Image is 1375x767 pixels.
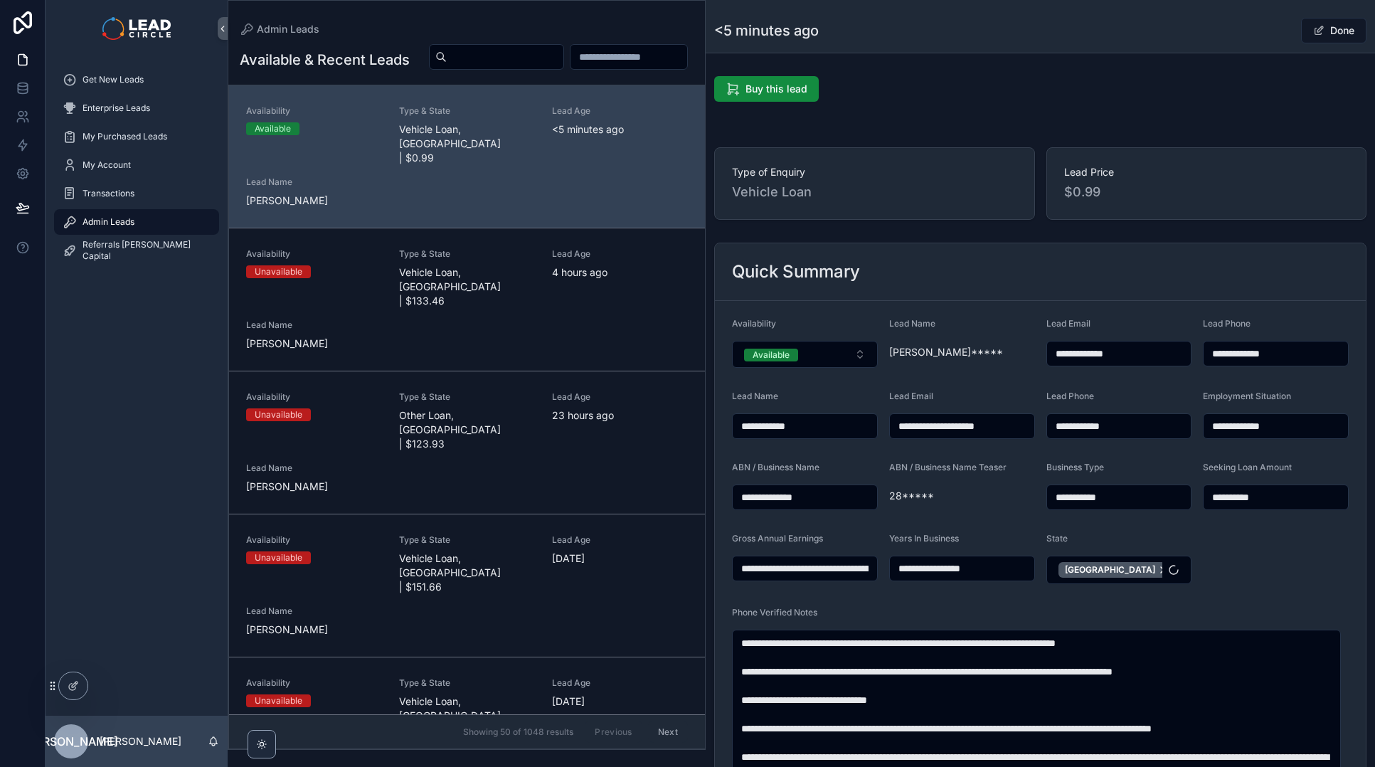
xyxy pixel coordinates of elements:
span: Availability [246,248,382,260]
span: ABN / Business Name [732,462,819,472]
a: Admin Leads [54,209,219,235]
span: Employment Situation [1203,391,1291,401]
span: 23 hours ago [552,408,688,423]
span: Lead Name [246,176,382,188]
p: [PERSON_NAME] [100,734,181,749]
div: Available [753,349,790,361]
span: Get New Leads [83,74,144,85]
span: State [1046,533,1068,544]
a: AvailabilityUnavailableType & StateVehicle Loan, [GEOGRAPHIC_DATA] | $133.46Lead Age4 hours agoLe... [229,228,705,371]
div: Available [255,122,291,135]
span: My Purchased Leads [83,131,167,142]
span: Type & State [399,105,535,117]
span: Lead Price [1064,165,1349,179]
a: AvailabilityUnavailableType & StateOther Loan, [GEOGRAPHIC_DATA] | $123.93Lead Age23 hours agoLea... [229,371,705,514]
a: Referrals [PERSON_NAME] Capital [54,238,219,263]
a: My Account [54,152,219,178]
a: AvailabilityAvailableType & StateVehicle Loan, [GEOGRAPHIC_DATA] | $0.99Lead Age<5 minutes agoLea... [229,85,705,228]
span: Vehicle Loan, [GEOGRAPHIC_DATA] | $115.81 [399,694,535,737]
span: Availability [246,677,382,689]
a: Enterprise Leads [54,95,219,121]
h1: Available & Recent Leads [240,50,410,70]
span: Admin Leads [257,22,319,36]
span: Other Loan, [GEOGRAPHIC_DATA] | $123.93 [399,408,535,451]
span: Transactions [83,188,134,199]
span: Availability [246,105,382,117]
span: Phone Verified Notes [732,607,817,618]
span: 4 hours ago [552,265,688,280]
a: Transactions [54,181,219,206]
span: Business Type [1046,462,1104,472]
button: Select Button [1046,556,1192,584]
span: [DATE] [552,694,688,709]
span: [PERSON_NAME] [246,623,382,637]
span: ABN / Business Name Teaser [889,462,1007,472]
span: Lead Phone [1203,318,1251,329]
span: Type & State [399,391,535,403]
span: Lead Name [732,391,778,401]
span: Lead Phone [1046,391,1094,401]
button: Next [648,721,688,743]
span: Type of Enquiry [732,165,1017,179]
button: Select Button [732,341,878,368]
span: Type & State [399,677,535,689]
span: Lead Email [1046,318,1090,329]
a: AvailabilityUnavailableType & StateVehicle Loan, [GEOGRAPHIC_DATA] | $151.66Lead Age[DATE]Lead Na... [229,514,705,657]
span: Lead Age [552,391,688,403]
h1: <5 minutes ago [714,21,819,41]
div: Unavailable [255,265,302,278]
div: Unavailable [255,694,302,707]
span: Seeking Loan Amount [1203,462,1292,472]
span: [PERSON_NAME] [246,337,382,351]
span: Lead Name [246,319,382,331]
span: Vehicle Loan, [GEOGRAPHIC_DATA] | $0.99 [399,122,535,165]
span: Vehicle Loan, [GEOGRAPHIC_DATA] | $133.46 [399,265,535,308]
span: [PERSON_NAME] [24,733,118,750]
span: Lead Name [246,605,382,617]
span: [PERSON_NAME] [246,194,382,208]
img: App logo [102,17,170,40]
span: My Account [83,159,131,171]
div: Unavailable [255,551,302,564]
div: Unavailable [255,408,302,421]
span: Lead Age [552,677,688,689]
span: Enterprise Leads [83,102,150,114]
span: [DATE] [552,551,688,566]
span: Buy this lead [745,82,807,96]
span: $0.99 [1064,182,1349,202]
span: Lead Name [889,318,935,329]
span: Type & State [399,248,535,260]
h2: Quick Summary [732,260,860,283]
span: Years In Business [889,533,959,544]
span: Availability [246,534,382,546]
span: Admin Leads [83,216,134,228]
span: Vehicle Loan, [GEOGRAPHIC_DATA] | $151.66 [399,551,535,594]
span: <5 minutes ago [552,122,688,137]
span: Referrals [PERSON_NAME] Capital [83,239,205,262]
span: Lead Age [552,105,688,117]
span: [PERSON_NAME] [246,480,382,494]
button: Done [1301,18,1366,43]
span: Lead Name [246,462,382,474]
button: Buy this lead [714,76,819,102]
span: Lead Age [552,248,688,260]
span: [GEOGRAPHIC_DATA] [1065,564,1155,576]
span: Lead Email [889,391,933,401]
span: Type & State [399,534,535,546]
div: scrollable content [46,57,228,282]
span: Lead Age [552,534,688,546]
span: Vehicle Loan [732,182,1017,202]
span: Showing 50 of 1048 results [463,726,573,738]
a: Get New Leads [54,67,219,92]
span: Availability [732,318,776,329]
a: My Purchased Leads [54,124,219,149]
span: Gross Annual Earnings [732,533,823,544]
span: Availability [246,391,382,403]
button: Unselect 11 [1058,562,1176,578]
a: Admin Leads [240,22,319,36]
